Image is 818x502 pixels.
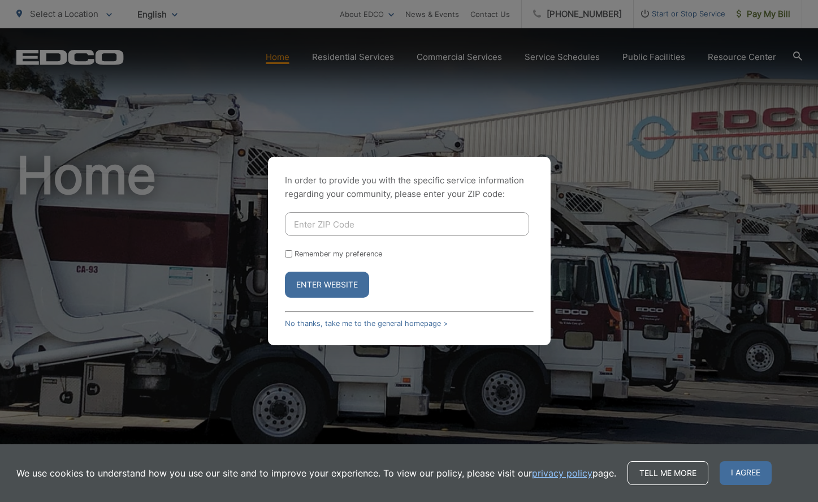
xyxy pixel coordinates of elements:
a: Tell me more [627,461,708,485]
p: In order to provide you with the specific service information regarding your community, please en... [285,174,534,201]
input: Enter ZIP Code [285,212,529,236]
span: I agree [720,461,772,485]
a: privacy policy [532,466,592,480]
a: No thanks, take me to the general homepage > [285,319,448,328]
button: Enter Website [285,272,369,298]
label: Remember my preference [295,250,382,258]
p: We use cookies to understand how you use our site and to improve your experience. To view our pol... [16,466,616,480]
